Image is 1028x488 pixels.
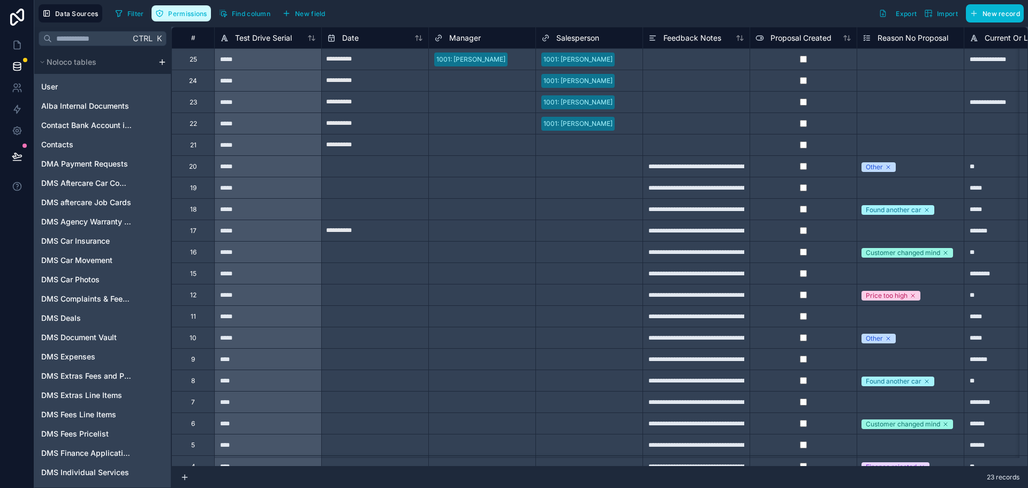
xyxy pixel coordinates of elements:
div: 24 [189,77,197,85]
div: 20 [189,162,197,171]
div: 15 [190,269,196,278]
span: Date [342,33,359,43]
div: 21 [190,141,196,149]
div: Found another car [866,377,921,386]
button: Data Sources [39,4,102,22]
span: K [155,35,163,42]
div: 23 [190,98,197,107]
div: 9 [191,355,195,364]
div: Price too high [866,291,908,301]
div: Customer changed mind [866,419,940,429]
div: Other [866,162,883,172]
div: Finance rejected [866,462,917,472]
div: Found another car [866,205,921,215]
span: New field [295,10,326,18]
span: Import [937,10,958,18]
button: New field [278,5,329,21]
div: 5 [191,441,195,449]
div: 4 [191,462,195,471]
button: New record [966,4,1024,22]
span: 23 records [987,473,1019,482]
button: Import [920,4,962,22]
a: Permissions [152,5,215,21]
span: Proposal Created [770,33,832,43]
button: Permissions [152,5,210,21]
div: Customer changed mind [866,248,940,258]
div: 1001: [PERSON_NAME] [543,55,613,64]
div: 1001: [PERSON_NAME] [543,119,613,129]
div: 16 [190,248,196,257]
div: 25 [190,55,197,64]
span: Reason No Proposal [878,33,948,43]
span: Export [896,10,917,18]
span: New record [982,10,1020,18]
div: 10 [190,334,196,342]
div: 12 [190,291,196,299]
div: 1001: [PERSON_NAME] [436,55,505,64]
div: 1001: [PERSON_NAME] [543,76,613,86]
span: Salesperson [556,33,599,43]
div: 1001: [PERSON_NAME] [543,97,613,107]
div: Other [866,334,883,343]
div: 11 [191,312,196,321]
span: Test Drive Serial [235,33,292,43]
button: Filter [111,5,148,21]
div: # [180,34,206,42]
div: 22 [190,119,197,128]
div: 8 [191,377,195,385]
span: Permissions [168,10,207,18]
div: 7 [191,398,195,407]
span: Manager [449,33,481,43]
button: Export [875,4,920,22]
span: Find column [232,10,270,18]
div: 19 [190,184,196,192]
button: Find column [215,5,274,21]
div: 6 [191,419,195,428]
span: Ctrl [132,32,154,45]
span: Data Sources [55,10,99,18]
a: New record [962,4,1024,22]
div: 17 [190,227,196,235]
span: Feedback Notes [663,33,721,43]
span: Filter [127,10,144,18]
div: 18 [190,205,196,214]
